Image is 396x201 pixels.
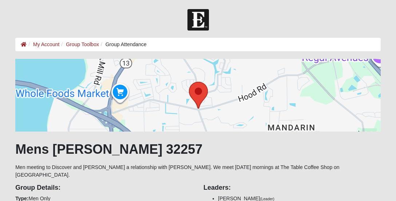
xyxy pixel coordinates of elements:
[66,41,99,47] a: Group Toolbox
[203,184,381,192] h4: Leaders:
[187,9,209,31] img: Church of Eleven22 Logo
[33,41,59,47] a: My Account
[15,141,381,157] h1: Mens [PERSON_NAME] 32257
[99,41,147,48] li: Group Attendance
[15,184,193,192] h4: Group Details:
